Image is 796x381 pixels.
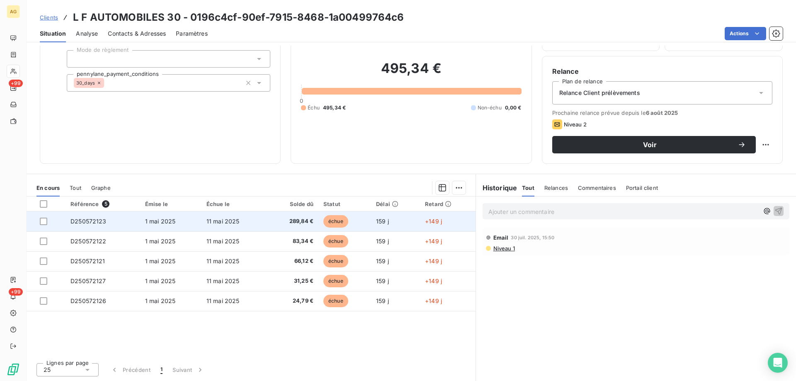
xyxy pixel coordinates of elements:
[478,104,502,112] span: Non-échu
[272,201,313,207] div: Solde dû
[272,217,313,226] span: 289,84 €
[145,238,176,245] span: 1 mai 2025
[70,184,81,191] span: Tout
[105,361,155,379] button: Précédent
[562,141,738,148] span: Voir
[552,136,756,153] button: Voir
[145,297,176,304] span: 1 mai 2025
[425,297,442,304] span: +149 j
[76,29,98,38] span: Analyse
[73,10,404,25] h3: L F AUTOMOBILES 30 - 0196c4cf-90ef-7915-8468-1a00499764c6
[564,121,587,128] span: Niveau 2
[76,80,95,85] span: 30_days
[476,183,517,193] h6: Historique
[376,277,389,284] span: 159 j
[167,361,209,379] button: Suivant
[102,200,109,208] span: 5
[7,5,20,18] div: AG
[544,184,568,191] span: Relances
[626,184,658,191] span: Portail client
[70,297,107,304] span: D250572126
[552,66,772,76] h6: Relance
[323,255,348,267] span: échue
[522,184,534,191] span: Tout
[505,104,522,112] span: 0,00 €
[40,14,58,21] span: Clients
[323,201,366,207] div: Statut
[323,235,348,248] span: échue
[9,288,23,296] span: +99
[376,297,389,304] span: 159 j
[40,29,66,38] span: Situation
[559,89,640,97] span: Relance Client prélèvements
[160,366,163,374] span: 1
[552,109,772,116] span: Prochaine relance prévue depuis le
[511,235,554,240] span: 30 juil. 2025, 15:50
[9,80,23,87] span: +99
[376,201,415,207] div: Délai
[70,200,135,208] div: Référence
[300,97,303,104] span: 0
[272,297,313,305] span: 24,79 €
[70,238,107,245] span: D250572122
[376,218,389,225] span: 159 j
[725,27,766,40] button: Actions
[7,363,20,376] img: Logo LeanPay
[91,184,111,191] span: Graphe
[272,277,313,285] span: 31,25 €
[493,245,515,252] span: Niveau 1
[425,218,442,225] span: +149 j
[425,201,471,207] div: Retard
[206,277,240,284] span: 11 mai 2025
[36,184,60,191] span: En cours
[176,29,208,38] span: Paramètres
[206,238,240,245] span: 11 mai 2025
[578,184,616,191] span: Commentaires
[155,361,167,379] button: 1
[272,237,313,245] span: 83,34 €
[272,257,313,265] span: 66,12 €
[425,238,442,245] span: +149 j
[323,104,346,112] span: 495,34 €
[323,275,348,287] span: échue
[104,79,111,87] input: Ajouter une valeur
[145,277,176,284] span: 1 mai 2025
[768,353,788,373] div: Open Intercom Messenger
[206,201,262,207] div: Échue le
[323,295,348,307] span: échue
[70,218,107,225] span: D250572123
[308,104,320,112] span: Échu
[108,29,166,38] span: Contacts & Adresses
[646,109,678,116] span: 6 août 2025
[40,13,58,22] a: Clients
[145,257,176,265] span: 1 mai 2025
[376,257,389,265] span: 159 j
[70,257,105,265] span: D250572121
[145,201,197,207] div: Émise le
[301,60,521,85] h2: 495,34 €
[206,257,240,265] span: 11 mai 2025
[74,55,80,63] input: Ajouter une valeur
[70,277,106,284] span: D250572127
[145,218,176,225] span: 1 mai 2025
[44,366,51,374] span: 25
[425,277,442,284] span: +149 j
[206,297,240,304] span: 11 mai 2025
[493,234,509,241] span: Email
[425,257,442,265] span: +149 j
[206,218,240,225] span: 11 mai 2025
[376,238,389,245] span: 159 j
[323,215,348,228] span: échue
